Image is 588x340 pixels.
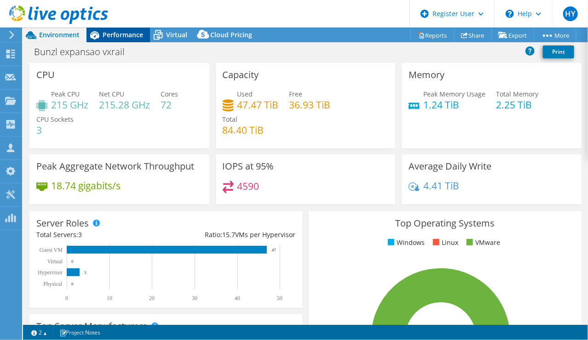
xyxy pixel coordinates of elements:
[53,327,107,338] a: Project Notes
[36,115,74,124] span: CPU Sockets
[223,125,264,135] h4: 84.40 TiB
[149,295,155,301] text: 20
[36,321,147,331] h3: Top Server Manufacturers
[71,259,74,264] text: 0
[39,30,80,39] span: Environment
[423,100,485,110] h4: 1.24 TiB
[51,100,88,110] h4: 215 GHz
[431,238,458,248] li: Linux
[289,90,303,98] span: Free
[78,230,82,239] span: 3
[464,238,500,248] li: VMware
[237,100,279,110] h4: 47.47 TiB
[237,90,253,98] span: Used
[161,100,178,110] h4: 72
[496,90,538,98] span: Total Memory
[36,161,194,171] h3: Peak Aggregate Network Throughput
[222,230,235,239] span: 15.7
[235,295,240,301] text: 40
[84,270,86,275] text: 3
[543,45,574,58] a: Print
[496,100,538,110] h4: 2.25 TiB
[491,28,534,42] a: Export
[563,6,578,21] span: HY
[289,100,331,110] h4: 36.93 TiB
[161,90,178,98] span: Cores
[103,30,143,39] span: Performance
[534,28,576,42] a: More
[107,295,112,301] text: 10
[410,28,455,42] a: Reports
[43,281,62,287] text: Physical
[223,161,274,171] h3: IOPS at 95%
[223,70,259,80] h3: Capacity
[30,47,139,57] h1: Bunzl expansao vxrail
[454,28,492,42] a: Share
[38,269,63,276] text: Hypervisor
[51,90,80,98] span: Peak CPU
[409,70,444,80] h3: Memory
[423,90,485,98] span: Peak Memory Usage
[40,247,63,253] text: Guest VM
[316,218,575,228] h3: Top Operating Systems
[71,282,74,286] text: 0
[423,181,459,191] h4: 4.41 TiB
[36,125,74,135] h4: 3
[223,115,238,124] span: Total
[99,100,150,110] h4: 215.28 GHz
[166,30,187,39] span: Virtual
[237,181,259,191] h4: 4590
[99,90,124,98] span: Net CPU
[166,230,295,240] div: Ratio: VMs per Hypervisor
[272,248,277,252] text: 47
[386,238,425,248] li: Windows
[36,230,166,240] div: Total Servers:
[210,30,252,39] span: Cloud Pricing
[409,161,491,171] h3: Average Daily Write
[36,218,89,228] h3: Server Roles
[36,70,55,80] h3: CPU
[192,295,197,301] text: 30
[277,295,282,301] text: 50
[51,181,121,191] h4: 18.74 gigabits/s
[65,295,68,301] text: 0
[506,10,514,18] svg: \n
[25,327,53,338] a: 2
[47,258,63,265] text: Virtual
